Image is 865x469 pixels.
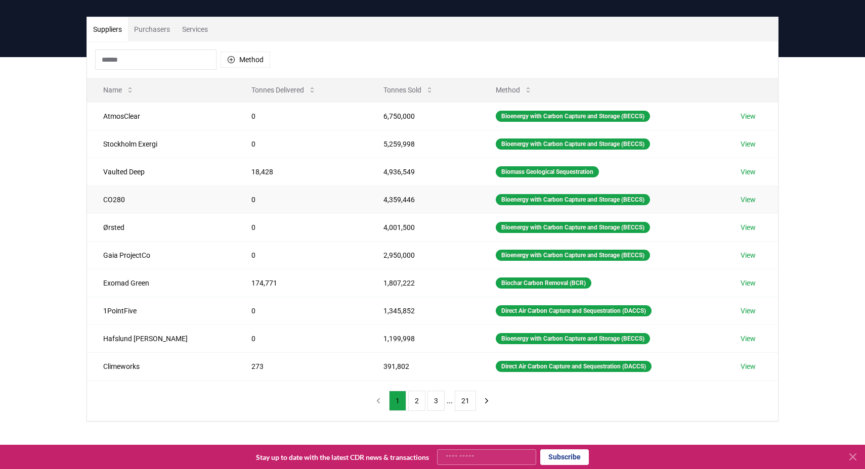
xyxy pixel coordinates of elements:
[496,166,599,177] div: Biomass Geological Sequestration
[496,361,652,372] div: Direct Air Carbon Capture and Sequestration (DACCS)
[741,195,756,205] a: View
[496,194,650,205] div: Bioenergy with Carbon Capture and Storage (BECCS)
[87,241,235,269] td: Gaia ProjectCo
[478,391,495,411] button: next page
[741,222,756,232] a: View
[496,277,591,289] div: Biochar Carbon Removal (BCR)
[235,324,367,352] td: 0
[235,241,367,269] td: 0
[375,80,442,100] button: Tonnes Sold
[235,130,367,158] td: 0
[87,352,235,380] td: Climeworks
[87,17,128,41] button: Suppliers
[87,269,235,297] td: Exomad Green
[87,213,235,241] td: Ørsted
[235,158,367,185] td: 18,428
[235,102,367,130] td: 0
[367,185,480,213] td: 4,359,446
[447,395,453,407] li: ...
[741,250,756,260] a: View
[496,305,652,316] div: Direct Air Carbon Capture and Sequestration (DACCS)
[235,297,367,324] td: 0
[235,269,367,297] td: 174,771
[367,297,480,324] td: 1,345,852
[367,352,480,380] td: 391,802
[741,361,756,371] a: View
[427,391,445,411] button: 3
[87,102,235,130] td: AtmosClear
[389,391,406,411] button: 1
[87,297,235,324] td: 1PointFive
[235,213,367,241] td: 0
[496,333,650,344] div: Bioenergy with Carbon Capture and Storage (BECCS)
[87,158,235,185] td: Vaulted Deep
[455,391,476,411] button: 21
[496,138,650,150] div: Bioenergy with Carbon Capture and Storage (BECCS)
[367,324,480,352] td: 1,199,998
[176,17,214,41] button: Services
[496,250,650,261] div: Bioenergy with Carbon Capture and Storage (BECCS)
[235,185,367,213] td: 0
[367,158,480,185] td: 4,936,549
[87,324,235,352] td: Hafslund [PERSON_NAME]
[496,222,650,233] div: Bioenergy with Carbon Capture and Storage (BECCS)
[87,130,235,158] td: Stockholm Exergi
[741,111,756,121] a: View
[221,52,270,68] button: Method
[741,167,756,177] a: View
[367,213,480,241] td: 4,001,500
[87,185,235,213] td: CO280
[243,80,324,100] button: Tonnes Delivered
[488,80,540,100] button: Method
[367,130,480,158] td: 5,259,998
[741,139,756,149] a: View
[408,391,425,411] button: 2
[367,102,480,130] td: 6,750,000
[496,111,650,122] div: Bioenergy with Carbon Capture and Storage (BECCS)
[741,334,756,344] a: View
[235,352,367,380] td: 273
[741,278,756,288] a: View
[367,269,480,297] td: 1,807,222
[95,80,142,100] button: Name
[128,17,176,41] button: Purchasers
[741,306,756,316] a: View
[367,241,480,269] td: 2,950,000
